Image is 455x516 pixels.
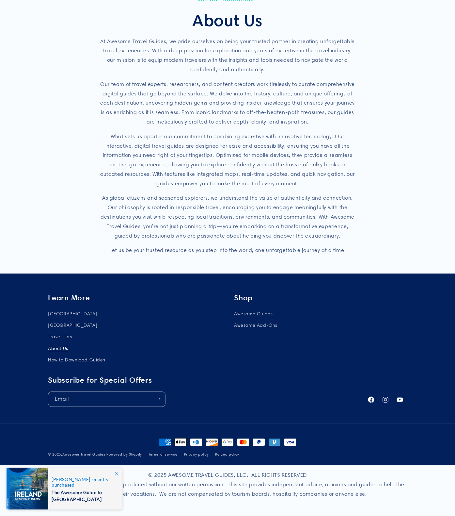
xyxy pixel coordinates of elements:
[215,451,239,458] a: Refund policy
[100,246,355,255] p: Let us be your trusted resource as you step into the world, one unforgettable journey at a time.
[48,375,361,385] h2: Subscribe for Special Offers
[45,465,409,516] div: © 2025 AWESOME TRAVEL GUIDES, LLC. ALL RIGHTS RESERVED No part of this site may be reproduced wit...
[106,452,142,457] a: Powered by Shopify
[48,343,68,354] a: About Us
[48,452,105,457] small: © 2025,
[100,9,355,30] h2: About Us
[52,488,116,503] span: The Awesome Guide to [GEOGRAPHIC_DATA]
[100,132,355,189] p: What sets us apart is our commitment to combining expertise with innovative technology. Our inter...
[100,193,355,241] p: As global citizens and seasoned explorers, we understand the value of authenticity and connection...
[234,310,273,320] a: Awesome Guides
[100,37,355,75] p: At Awesome Travel Guides, we pride ourselves on being your trusted partner in creating unforgetta...
[100,80,355,127] p: Our team of travel experts, researchers, and content creators work tirelessly to curate comprehen...
[52,476,90,482] span: [PERSON_NAME]
[48,331,72,342] a: Travel Tips
[234,320,277,331] a: Awesome Add-Ons
[48,320,97,331] a: [GEOGRAPHIC_DATA]
[48,310,97,320] a: [GEOGRAPHIC_DATA]
[149,451,178,458] a: Terms of service
[48,293,221,303] h2: Learn More
[52,476,116,488] span: recently purchased
[62,452,105,457] a: Awesome Travel Guides
[184,451,209,458] a: Privacy policy
[151,391,165,407] button: Subscribe
[48,354,105,366] a: How to Download Guides
[234,293,407,303] h2: Shop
